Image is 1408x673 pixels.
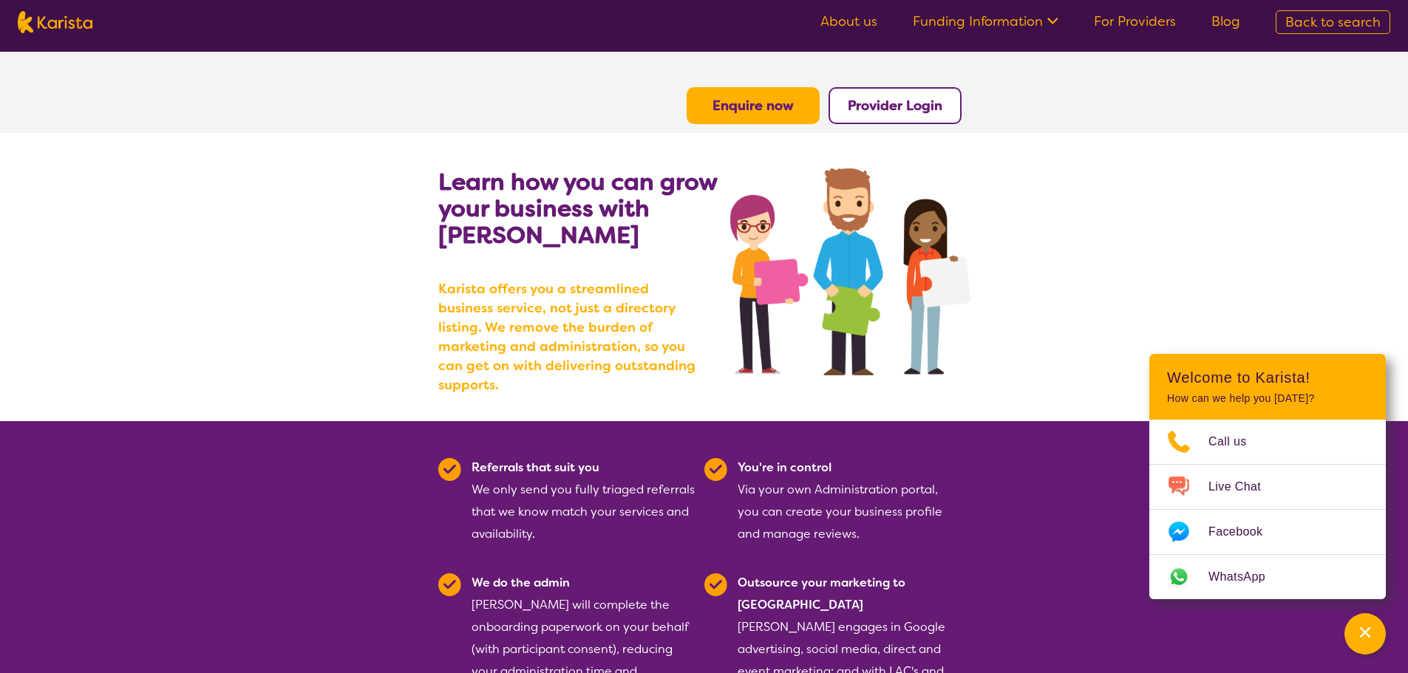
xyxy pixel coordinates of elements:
b: You're in control [738,460,831,475]
img: Karista logo [18,11,92,33]
img: grow your business with Karista [730,168,970,375]
b: Outsource your marketing to [GEOGRAPHIC_DATA] [738,575,905,612]
h2: Welcome to Karista! [1167,369,1368,386]
b: Learn how you can grow your business with [PERSON_NAME] [438,166,717,250]
div: Channel Menu [1149,354,1386,599]
a: Funding Information [913,13,1058,30]
span: Call us [1208,431,1265,453]
b: Karista offers you a streamlined business service, not just a directory listing. We remove the bu... [438,279,704,394]
button: Channel Menu [1344,613,1386,655]
img: Tick [704,573,727,596]
span: Facebook [1208,521,1280,543]
img: Tick [438,573,461,596]
a: Blog [1211,13,1240,30]
span: Live Chat [1208,476,1279,498]
img: Tick [438,458,461,481]
p: How can we help you [DATE]? [1167,392,1368,405]
a: Provider Login [848,97,942,115]
span: Back to search [1285,13,1381,31]
div: Via your own Administration portal, you can create your business profile and manage reviews. [738,457,962,545]
a: About us [820,13,877,30]
a: Enquire now [712,97,794,115]
a: Back to search [1276,10,1390,34]
button: Enquire now [687,87,820,124]
img: Tick [704,458,727,481]
a: Web link opens in a new tab. [1149,555,1386,599]
b: We do the admin [472,575,570,590]
b: Referrals that suit you [472,460,599,475]
button: Provider Login [829,87,962,124]
a: For Providers [1094,13,1176,30]
ul: Choose channel [1149,420,1386,599]
div: We only send you fully triaged referrals that we know match your services and availability. [472,457,696,545]
span: WhatsApp [1208,566,1283,588]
